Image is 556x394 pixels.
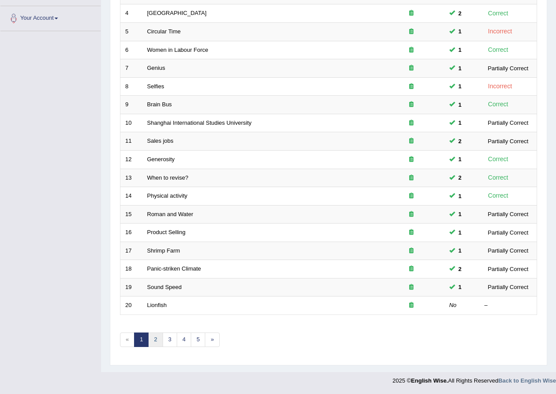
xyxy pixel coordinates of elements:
[383,119,440,127] div: Exam occurring question
[134,333,149,347] a: 1
[455,264,465,274] span: You can still take this question
[484,173,512,183] div: Correct
[383,46,440,54] div: Exam occurring question
[120,114,142,132] td: 10
[455,45,465,54] span: You can still take this question
[383,247,440,255] div: Exam occurring question
[484,301,532,310] div: –
[147,10,207,16] a: [GEOGRAPHIC_DATA]
[455,192,465,201] span: You can still take this question
[484,118,532,127] div: Partially Correct
[392,372,556,385] div: 2025 © All Rights Reserved
[484,8,512,18] div: Correct
[120,132,142,151] td: 11
[383,155,440,164] div: Exam occurring question
[484,246,532,255] div: Partially Correct
[383,174,440,182] div: Exam occurring question
[455,282,465,292] span: You can still take this question
[0,6,101,28] a: Your Account
[455,210,465,219] span: You can still take this question
[383,228,440,237] div: Exam occurring question
[484,45,512,55] div: Correct
[147,28,181,35] a: Circular Time
[455,27,465,36] span: You can still take this question
[120,224,142,242] td: 16
[383,210,440,219] div: Exam occurring question
[455,137,465,146] span: You can still take this question
[147,119,252,126] a: Shanghai International Studies University
[147,302,167,308] a: Lionfish
[147,192,188,199] a: Physical activity
[484,282,532,292] div: Partially Correct
[120,96,142,114] td: 9
[147,47,208,53] a: Women in Labour Force
[484,137,532,146] div: Partially Correct
[484,81,516,91] div: Incorrect
[383,28,440,36] div: Exam occurring question
[484,64,532,73] div: Partially Correct
[455,9,465,18] span: You can still take this question
[163,333,177,347] a: 3
[484,210,532,219] div: Partially Correct
[484,26,516,36] div: Incorrect
[383,83,440,91] div: Exam occurring question
[455,82,465,91] span: You can still take this question
[455,246,465,255] span: You can still take this question
[455,64,465,73] span: You can still take this question
[383,9,440,18] div: Exam occurring question
[455,118,465,127] span: You can still take this question
[177,333,191,347] a: 4
[484,228,532,237] div: Partially Correct
[120,77,142,96] td: 8
[383,101,440,109] div: Exam occurring question
[383,192,440,200] div: Exam occurring question
[205,333,219,347] a: »
[120,41,142,59] td: 6
[498,377,556,384] a: Back to English Wise
[455,173,465,182] span: You can still take this question
[147,265,201,272] a: Panic-striken Climate
[484,264,532,274] div: Partially Correct
[147,247,180,254] a: Shrimp Farm
[383,265,440,273] div: Exam occurring question
[120,242,142,260] td: 17
[147,284,182,290] a: Sound Speed
[383,137,440,145] div: Exam occurring question
[455,228,465,237] span: You can still take this question
[147,211,193,217] a: Roman and Water
[191,333,205,347] a: 5
[147,156,175,163] a: Generosity
[383,64,440,72] div: Exam occurring question
[120,150,142,169] td: 12
[120,278,142,296] td: 19
[484,154,512,164] div: Correct
[120,23,142,41] td: 5
[147,83,164,90] a: Selfies
[120,59,142,78] td: 7
[147,174,189,181] a: When to revise?
[148,333,163,347] a: 2
[383,283,440,292] div: Exam occurring question
[484,99,512,109] div: Correct
[484,191,512,201] div: Correct
[455,155,465,164] span: You can still take this question
[120,4,142,23] td: 4
[455,100,465,109] span: You can still take this question
[120,333,134,347] span: «
[120,169,142,187] td: 13
[120,187,142,206] td: 14
[411,377,448,384] strong: English Wise.
[449,302,457,308] em: No
[147,229,185,235] a: Product Selling
[120,205,142,224] td: 15
[383,301,440,310] div: Exam occurring question
[147,65,165,71] a: Genius
[147,101,172,108] a: Brain Bus
[147,137,174,144] a: Sales jobs
[120,260,142,278] td: 18
[120,296,142,315] td: 20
